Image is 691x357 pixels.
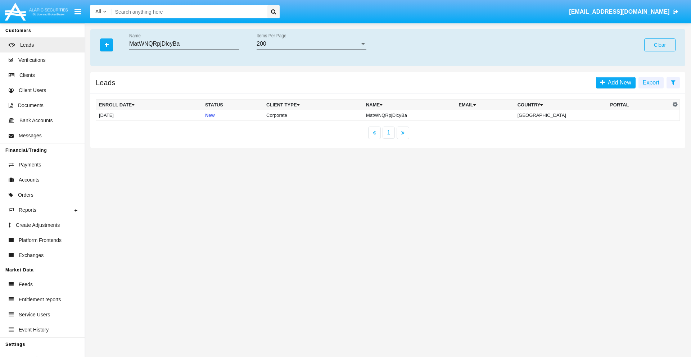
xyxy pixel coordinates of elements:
th: Name [363,100,456,110]
span: Entitlement reports [19,296,61,303]
span: Orders [18,191,33,199]
input: Search [112,5,265,18]
td: New [202,110,263,121]
a: [EMAIL_ADDRESS][DOMAIN_NAME] [566,2,682,22]
span: Payments [19,161,41,169]
span: Accounts [19,176,40,184]
span: Verifications [18,56,45,64]
span: All [95,9,101,14]
span: Leads [20,41,34,49]
span: Client Users [19,87,46,94]
span: Bank Accounts [19,117,53,124]
span: Event History [19,326,49,334]
td: [DATE] [96,110,202,121]
span: Feeds [19,281,33,288]
button: Export [638,77,664,88]
th: Client Type [263,100,363,110]
span: Messages [19,132,42,139]
span: Clients [19,72,35,79]
span: Documents [18,102,44,109]
td: MatWNQRpjDlcyBa [363,110,456,121]
button: Clear [644,38,676,51]
img: Logo image [4,1,69,22]
h5: Leads [96,80,116,86]
span: Add New [605,79,631,86]
span: Export [643,79,659,86]
span: Exchanges [19,252,44,259]
td: Corporate [263,110,363,121]
th: Portal [607,100,670,110]
span: Reports [19,206,36,214]
nav: paginator [90,127,685,139]
span: [EMAIL_ADDRESS][DOMAIN_NAME] [569,9,669,15]
a: Add New [596,77,636,88]
span: Service Users [19,311,50,319]
th: Enroll Date [96,100,202,110]
a: All [90,8,112,15]
th: Status [202,100,263,110]
span: Create Adjustments [16,221,60,229]
span: Platform Frontends [19,237,62,244]
th: Country [515,100,607,110]
span: 200 [257,41,266,47]
td: [GEOGRAPHIC_DATA] [515,110,607,121]
th: Email [456,100,514,110]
